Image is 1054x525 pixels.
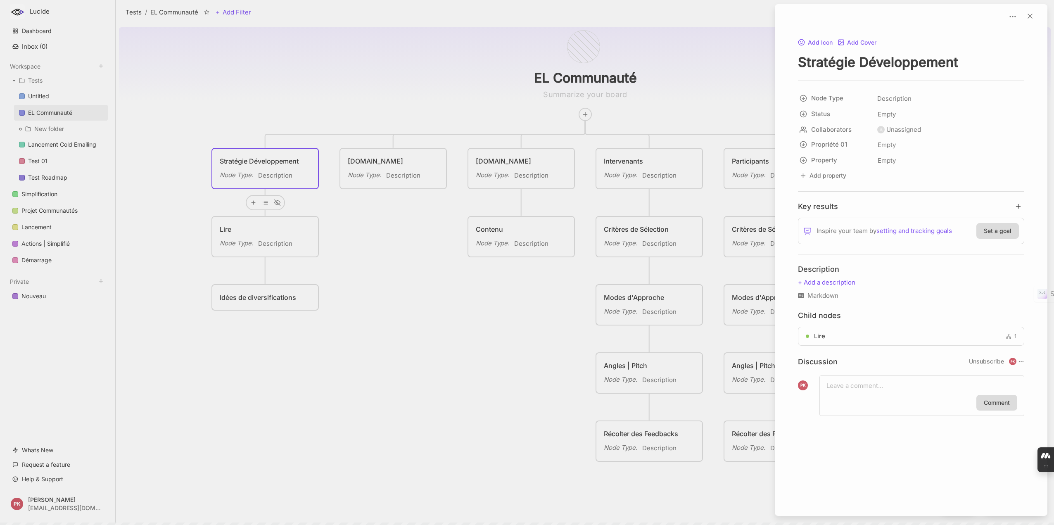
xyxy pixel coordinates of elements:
[798,54,1024,71] textarea: node title
[877,140,896,150] span: Empty
[798,39,833,47] button: Add Icon
[795,107,875,121] button: Status
[811,140,866,150] span: Propriété 01
[876,226,952,236] a: setting and tracking goals
[795,91,875,106] button: Node Type
[886,125,921,135] div: Unassigned
[1015,202,1025,210] button: add key result
[811,155,866,165] span: Property
[877,155,896,166] span: Empty
[795,137,875,152] button: Propriété 01
[877,109,896,120] span: Empty
[969,358,1004,365] button: Unsubscribe
[798,311,841,320] h4: Child nodes
[798,107,1024,122] div: StatusEmpty
[798,91,1024,107] div: Node TypeDescription
[814,331,825,341] span: Lire
[811,93,866,103] span: Node Type
[811,109,866,119] span: Status
[795,122,875,137] button: Collaborators
[814,331,1016,341] a: Lire 1
[811,125,866,135] span: Collaborators
[798,291,1024,301] div: Markdown
[817,226,952,236] span: Inspire your team by
[798,380,808,390] div: PK
[798,202,838,211] h4: Key results
[1009,358,1016,365] div: PK
[877,94,912,104] span: Description
[798,170,848,181] button: Add property
[976,223,1019,239] button: Set a goal
[798,137,1024,153] div: Propriété 01Empty
[798,357,838,366] h4: Discussion
[795,153,875,168] button: Property
[798,122,1024,137] div: CollaboratorsUnassigned
[798,153,1024,169] div: PropertyEmpty
[976,395,1017,411] button: Comment
[1006,331,1016,341] div: 1
[838,39,877,47] button: Add Cover
[798,264,1024,274] h4: Description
